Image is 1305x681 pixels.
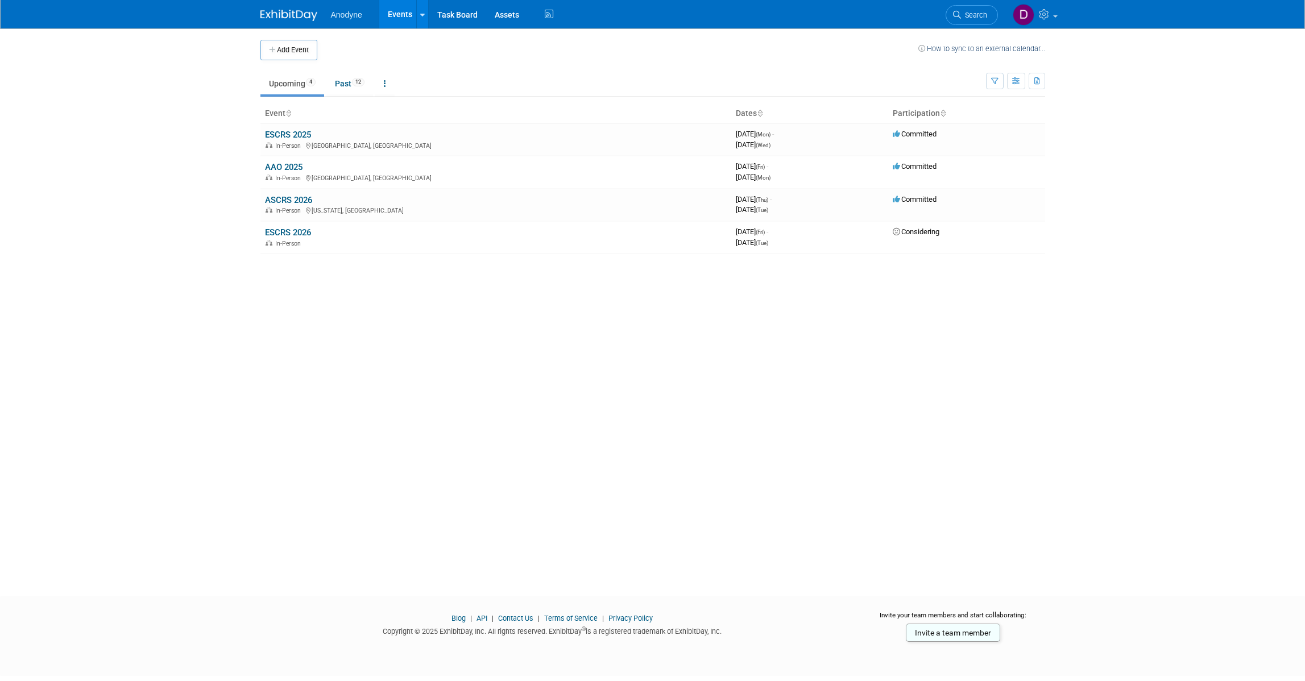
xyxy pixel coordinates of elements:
a: Past12 [326,73,373,94]
span: (Fri) [756,164,765,170]
img: ExhibitDay [260,10,317,21]
img: In-Person Event [266,142,272,148]
a: Terms of Service [544,614,598,622]
a: Blog [451,614,466,622]
a: ESCRS 2026 [265,227,311,238]
th: Event [260,104,731,123]
a: Contact Us [498,614,533,622]
span: (Mon) [756,175,770,181]
span: Search [961,11,987,19]
button: Add Event [260,40,317,60]
a: ASCRS 2026 [265,195,312,205]
span: | [489,614,496,622]
span: Considering [893,227,939,236]
img: In-Person Event [266,175,272,180]
span: (Thu) [756,197,768,203]
div: Copyright © 2025 ExhibitDay, Inc. All rights reserved. ExhibitDay is a registered trademark of Ex... [260,624,845,637]
a: Invite a team member [906,624,1000,642]
a: API [477,614,487,622]
span: Committed [893,162,937,171]
span: Committed [893,195,937,204]
th: Participation [888,104,1045,123]
a: How to sync to an external calendar... [918,44,1045,53]
img: Dawn Jozwiak [1013,4,1034,26]
div: [GEOGRAPHIC_DATA], [GEOGRAPHIC_DATA] [265,173,727,182]
a: Upcoming4 [260,73,324,94]
a: AAO 2025 [265,162,303,172]
div: Invite your team members and start collaborating: [861,611,1045,628]
span: [DATE] [736,195,772,204]
span: - [767,227,768,236]
span: - [767,162,768,171]
span: In-Person [275,207,304,214]
div: [US_STATE], [GEOGRAPHIC_DATA] [265,205,727,214]
span: - [772,130,774,138]
span: | [535,614,542,622]
span: [DATE] [736,238,768,247]
span: [DATE] [736,162,768,171]
span: (Fri) [756,229,765,235]
a: Search [946,5,998,25]
span: 4 [306,78,316,86]
div: [GEOGRAPHIC_DATA], [GEOGRAPHIC_DATA] [265,140,727,150]
a: Sort by Start Date [757,109,763,118]
a: ESCRS 2025 [265,130,311,140]
a: Sort by Event Name [285,109,291,118]
span: In-Person [275,240,304,247]
span: [DATE] [736,227,768,236]
a: Privacy Policy [608,614,653,622]
span: (Wed) [756,142,770,148]
span: [DATE] [736,173,770,181]
span: Anodyne [331,10,362,19]
span: - [770,195,772,204]
span: In-Person [275,142,304,150]
span: [DATE] [736,140,770,149]
span: [DATE] [736,130,774,138]
span: (Tue) [756,207,768,213]
a: Sort by Participation Type [940,109,946,118]
img: In-Person Event [266,240,272,246]
span: (Tue) [756,240,768,246]
span: In-Person [275,175,304,182]
span: | [467,614,475,622]
sup: ® [582,626,586,632]
span: Committed [893,130,937,138]
span: [DATE] [736,205,768,214]
span: 12 [352,78,364,86]
th: Dates [731,104,888,123]
span: (Mon) [756,131,770,138]
img: In-Person Event [266,207,272,213]
span: | [599,614,607,622]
